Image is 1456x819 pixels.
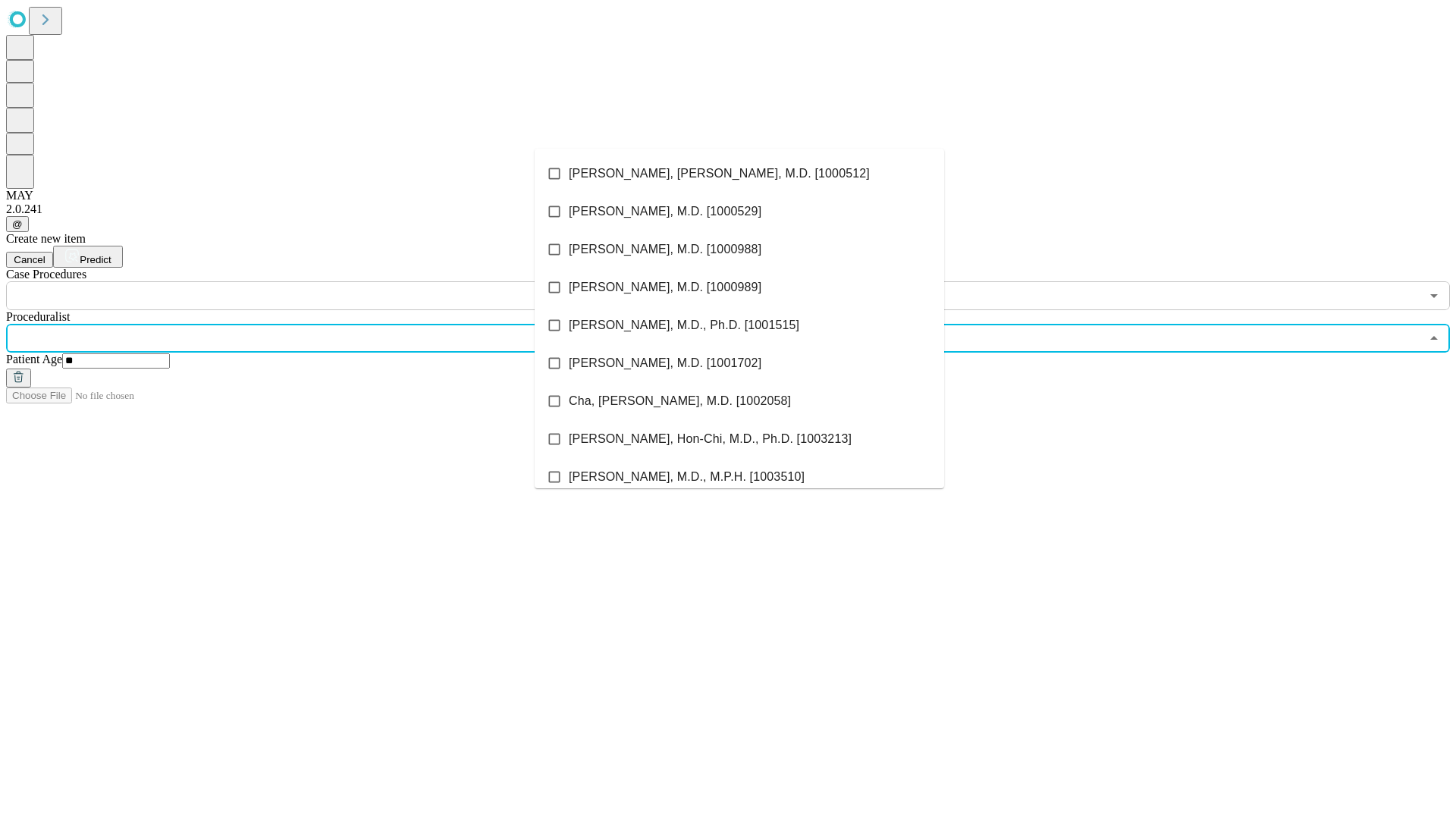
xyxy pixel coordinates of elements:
[6,268,86,281] span: Scheduled Procedure
[14,254,45,265] span: Cancel
[569,278,761,297] span: [PERSON_NAME], M.D. [1000989]
[6,252,53,268] button: Cancel
[53,246,123,268] button: Predict
[569,202,761,221] span: [PERSON_NAME], M.D. [1000529]
[6,202,1450,216] div: 2.0.241
[6,189,1450,202] div: MAY
[569,468,805,486] span: [PERSON_NAME], M.D., M.P.H. [1003510]
[6,310,70,323] span: Proceduralist
[12,218,23,230] span: @
[569,430,852,448] span: [PERSON_NAME], Hon-Chi, M.D., Ph.D. [1003213]
[569,354,761,372] span: [PERSON_NAME], M.D. [1001702]
[6,232,86,245] span: Create new item
[569,165,870,183] span: [PERSON_NAME], [PERSON_NAME], M.D. [1000512]
[1423,285,1445,306] button: Open
[569,392,791,410] span: Cha, [PERSON_NAME], M.D. [1002058]
[1423,328,1445,349] button: Close
[569,240,761,259] span: [PERSON_NAME], M.D. [1000988]
[80,254,111,265] span: Predict
[6,216,29,232] button: @
[569,316,799,334] span: [PERSON_NAME], M.D., Ph.D. [1001515]
[6,353,62,366] span: Patient Age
